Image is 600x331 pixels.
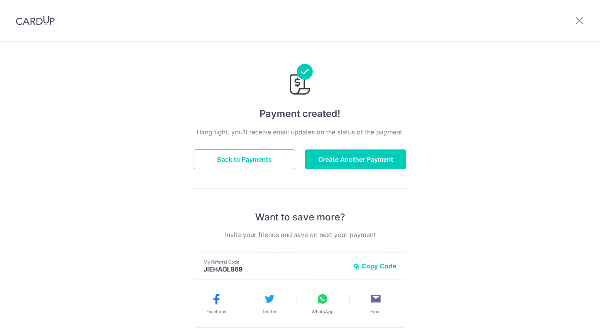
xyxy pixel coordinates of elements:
[370,308,382,315] span: Email
[354,262,396,270] button: Copy Code
[204,265,347,273] p: JIEHAOL869
[194,107,406,121] h4: Payment created!
[193,293,240,315] button: Facebook
[194,230,406,239] p: Invite your friends and save on next your payment
[194,149,295,169] button: Back to Payments
[206,308,227,315] span: Facebook
[194,127,406,137] p: Hang tight, you’ll receive email updates on the status of the payment.
[287,64,313,97] img: Payments
[305,149,406,169] button: Create Another Payment
[194,211,406,224] p: Want to save more?
[204,259,347,265] p: My Referral Code
[246,293,293,315] button: Twitter
[352,293,399,315] button: Email
[299,293,346,315] button: WhatsApp
[262,308,277,315] span: Twitter
[16,16,55,25] img: CardUp
[312,308,334,315] span: WhatsApp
